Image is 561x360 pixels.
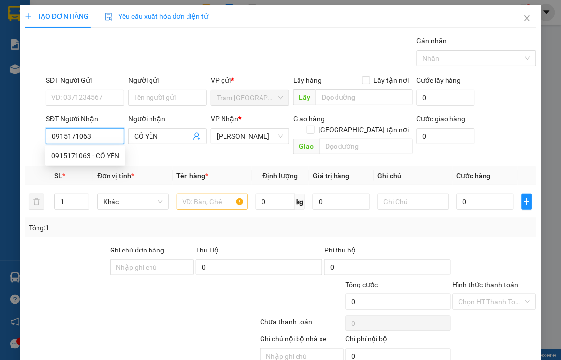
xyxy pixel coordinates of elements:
span: Khác [103,194,162,209]
button: Close [514,5,541,33]
span: Yêu cầu xuất hóa đơn điện tử [105,12,209,20]
label: Cước lấy hàng [417,76,461,84]
span: Thu Hộ [196,246,219,254]
div: 0915171063 - CÔ YẾN [45,148,125,164]
span: Định lượng [263,172,298,180]
span: plus [522,198,532,206]
img: icon [105,13,112,21]
th: Ghi chú [374,166,453,185]
div: Người gửi [128,75,207,86]
span: close [524,14,531,22]
span: plus [25,13,32,20]
div: Tổng: 1 [29,222,218,233]
span: Tên hàng [177,172,209,180]
div: 0915171063 - CÔ YẾN [51,150,119,161]
div: SĐT Người Gửi [46,75,124,86]
label: Gán nhãn [417,37,447,45]
span: Cước hàng [457,172,491,180]
input: Dọc đường [319,139,413,154]
input: Cước giao hàng [417,128,475,144]
span: [GEOGRAPHIC_DATA] tận nơi [315,124,413,135]
button: delete [29,194,44,210]
label: Ghi chú đơn hàng [110,246,164,254]
input: Dọc đường [316,89,413,105]
span: kg [295,194,305,210]
span: Giá trị hàng [313,172,349,180]
span: Lấy hàng [293,76,322,84]
span: Tổng cước [346,281,378,288]
span: Đơn vị tính [97,172,134,180]
input: Cước lấy hàng [417,90,475,106]
input: Ghi chú đơn hàng [110,259,194,275]
button: plus [522,194,532,210]
span: SL [54,172,62,180]
b: Biên nhận gởi hàng hóa [64,14,95,95]
div: VP gửi [211,75,289,86]
span: Lấy [293,89,316,105]
span: An Dương Vương [217,129,283,144]
div: SĐT Người Nhận [46,113,124,124]
span: Giao hàng [293,115,325,123]
label: Cước giao hàng [417,115,466,123]
div: Chưa thanh toán [259,316,345,333]
div: Chi phí nội bộ [346,333,451,348]
span: TẠO ĐƠN HÀNG [25,12,89,20]
span: Trạm Ninh Hải [217,90,283,105]
label: Hình thức thanh toán [453,281,519,288]
div: Người nhận [128,113,207,124]
span: user-add [193,132,201,140]
input: VD: Bàn, Ghế [177,194,248,210]
input: 0 [313,194,370,210]
span: Giao [293,139,319,154]
b: An Anh Limousine [12,64,54,110]
span: VP Nhận [211,115,238,123]
div: Phí thu hộ [324,245,450,259]
div: Ghi chú nội bộ nhà xe [260,333,344,348]
input: Ghi Chú [378,194,449,210]
span: Lấy tận nơi [370,75,413,86]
